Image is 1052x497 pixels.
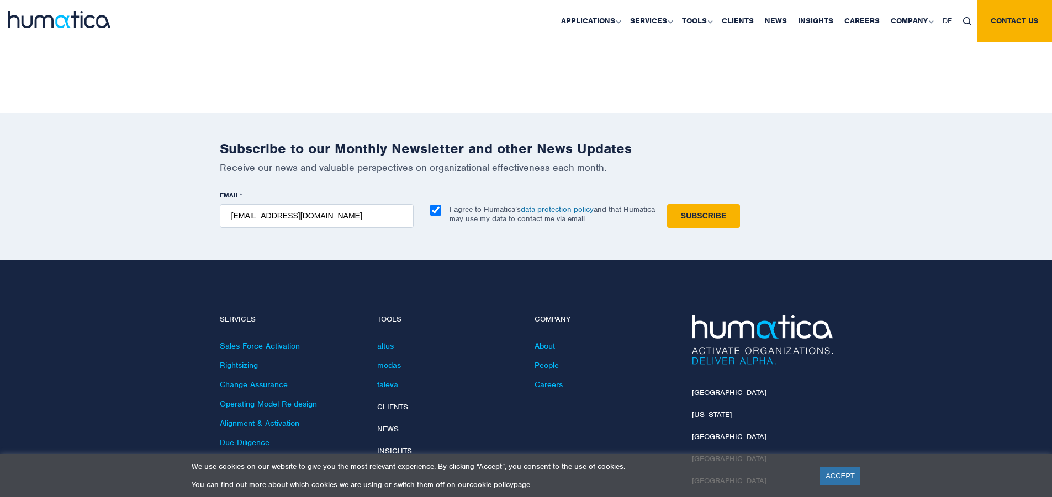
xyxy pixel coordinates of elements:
[820,467,860,485] a: ACCEPT
[377,341,394,351] a: altus
[192,480,806,489] p: You can find out more about which cookies we are using or switch them off on our page.
[220,191,240,200] span: EMAIL
[667,204,740,228] input: Subscribe
[220,399,317,409] a: Operating Model Re-design
[943,16,952,25] span: DE
[377,446,412,456] a: Insights
[8,11,110,28] img: logo
[692,432,766,441] a: [GEOGRAPHIC_DATA]
[692,315,833,365] img: Humatica
[377,380,398,389] a: taleva
[220,418,299,428] a: Alignment & Activation
[220,315,361,324] h4: Services
[430,205,441,216] input: I agree to Humatica’sdata protection policyand that Humatica may use my data to contact me via em...
[535,360,559,370] a: People
[469,480,514,489] a: cookie policy
[220,380,288,389] a: Change Assurance
[220,437,269,447] a: Due Diligence
[220,341,300,351] a: Sales Force Activation
[220,204,414,228] input: name@company.com
[220,360,258,370] a: Rightsizing
[692,410,732,419] a: [US_STATE]
[220,140,833,157] h2: Subscribe to our Monthly Newsletter and other News Updates
[377,360,401,370] a: modas
[535,315,675,324] h4: Company
[521,205,594,214] a: data protection policy
[220,162,833,174] p: Receive our news and valuable perspectives on organizational effectiveness each month.
[963,17,971,25] img: search_icon
[535,380,563,389] a: Careers
[192,462,806,471] p: We use cookies on our website to give you the most relevant experience. By clicking “Accept”, you...
[377,402,408,412] a: Clients
[535,341,555,351] a: About
[450,205,655,223] p: I agree to Humatica’s and that Humatica may use my data to contact me via email.
[377,424,399,434] a: News
[692,388,766,397] a: [GEOGRAPHIC_DATA]
[377,315,518,324] h4: Tools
